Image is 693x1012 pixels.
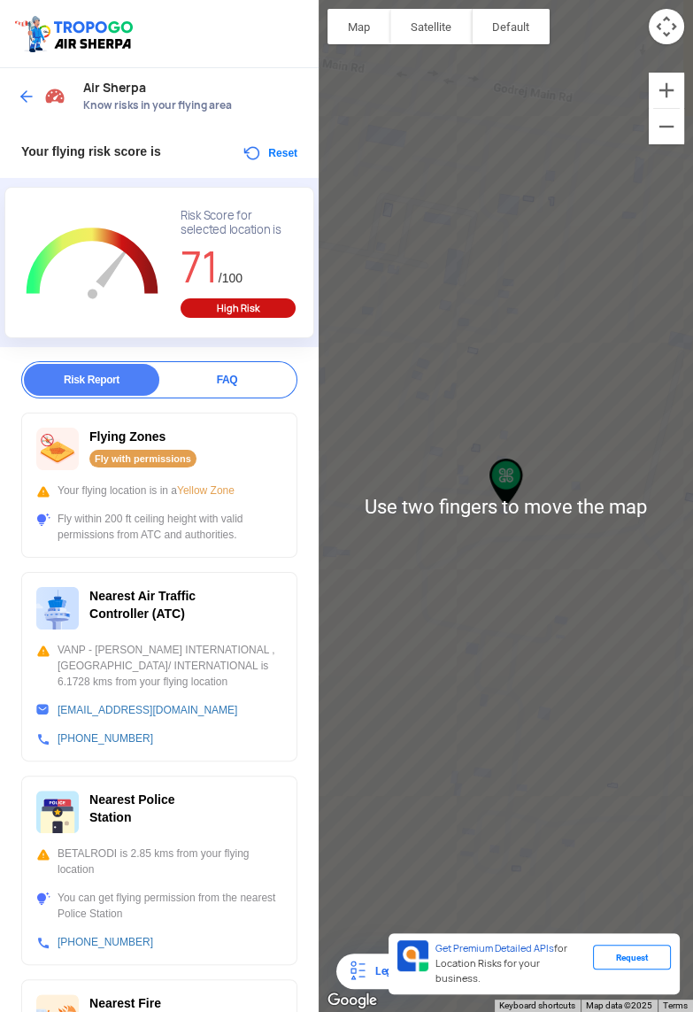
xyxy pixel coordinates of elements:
a: [EMAIL_ADDRESS][DOMAIN_NAME] [58,704,237,716]
div: Request [593,945,671,970]
button: Map camera controls [649,9,684,44]
a: [PHONE_NUMBER] [58,732,153,745]
button: Zoom in [649,73,684,108]
span: Map data ©2025 [586,1000,652,1010]
div: High Risk [181,298,296,318]
div: Risk Score for selected location is [181,209,296,237]
div: VANP - [PERSON_NAME] INTERNATIONAL , [GEOGRAPHIC_DATA]/ INTERNATIONAL is 6.1728 kms from your fly... [36,642,282,690]
span: Know risks in your flying area [83,98,301,112]
a: [PHONE_NUMBER] [58,936,153,948]
img: ic_nofly.svg [36,428,79,470]
div: Fly within 200 ft ceiling height with valid permissions from ATC and authorities. [36,511,282,543]
span: /100 [219,271,243,285]
span: Nearest Air Traffic Controller (ATC) [89,589,196,621]
div: FAQ [159,364,295,396]
img: Risk Scores [44,85,65,106]
span: Get Premium Detailed APIs [435,942,554,954]
button: Zoom out [649,109,684,144]
img: Premium APIs [397,940,428,971]
div: Legends [368,961,413,982]
span: Flying Zones [89,429,166,444]
span: Air Sherpa [83,81,301,95]
img: Google [323,989,381,1012]
span: Yellow Zone [177,484,235,497]
div: Fly with permissions [89,450,196,467]
img: ic_atc.svg [36,587,79,630]
img: ic_tgdronemaps.svg [13,13,139,54]
div: for Location Risks for your business. [428,940,593,987]
div: Your flying location is in a [36,483,282,498]
span: Nearest Police Station [89,792,175,824]
span: Your flying risk score is [21,144,161,158]
a: Terms [663,1000,688,1010]
g: Chart [19,209,166,320]
span: 71 [181,239,219,295]
button: Show satellite imagery [390,9,472,44]
img: ic_police_station.svg [36,791,79,833]
button: Show street map [327,9,390,44]
button: Keyboard shortcuts [499,1000,575,1012]
img: Legends [347,961,368,982]
a: Open this area in Google Maps (opens a new window) [323,989,381,1012]
button: Reset [242,143,297,164]
div: BETALRODI is 2.85 kms from your flying location [36,846,282,877]
div: You can get flying permission from the nearest Police Station [36,890,282,922]
div: Risk Report [24,364,159,396]
img: ic_arrow_back_blue.svg [18,88,35,105]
